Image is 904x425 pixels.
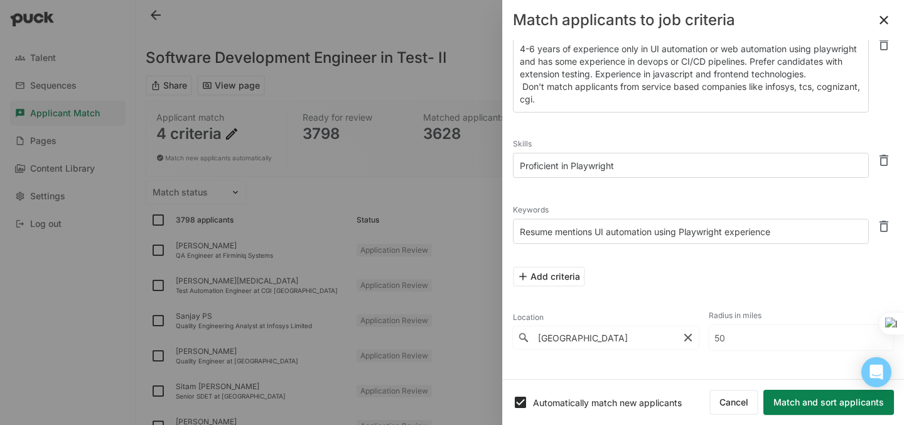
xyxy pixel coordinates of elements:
[513,201,869,219] div: Keywords
[513,37,869,113] textarea: 4-6 years of experience only in UI automation or web automation using playwright and has some exp...
[513,135,869,153] div: Skills
[513,309,699,326] div: Location
[709,307,895,324] div: Radius in miles
[861,357,891,387] div: Open Intercom Messenger
[513,153,869,178] textarea: Proficient in Playwright
[513,219,869,244] textarea: Resume mentions UI automation using Playwright experience
[709,325,894,350] input: Any
[533,397,709,408] div: Automatically match new applicants
[513,13,735,28] div: Match applicants to job criteria
[709,390,758,415] button: Cancel
[763,390,894,415] button: Match and sort applicants
[513,267,585,287] button: Add criteria
[513,326,699,349] input: Enter country, state, city, town or ZIP
[682,331,694,344] button: Clear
